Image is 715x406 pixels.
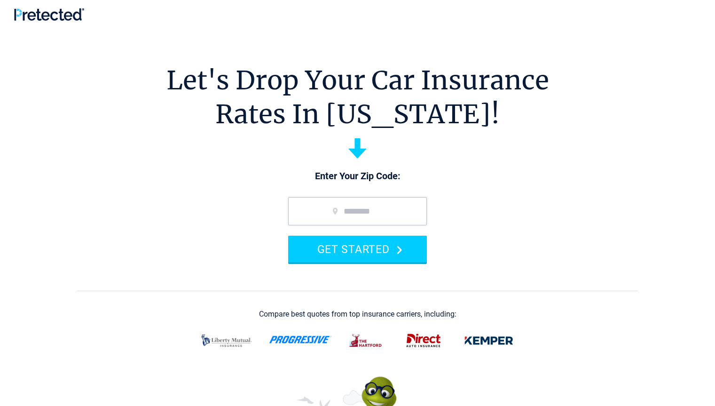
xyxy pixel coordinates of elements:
img: kemper [458,328,520,353]
img: liberty [196,328,258,353]
div: Compare best quotes from top insurance carriers, including: [259,310,456,318]
img: direct [401,328,447,353]
img: Pretected Logo [14,8,84,21]
img: progressive [269,336,332,343]
img: thehartford [343,328,389,353]
input: zip code [288,197,427,225]
p: Enter Your Zip Code: [279,170,436,183]
h1: Let's Drop Your Car Insurance Rates In [US_STATE]! [166,64,549,131]
button: GET STARTED [288,236,427,263]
